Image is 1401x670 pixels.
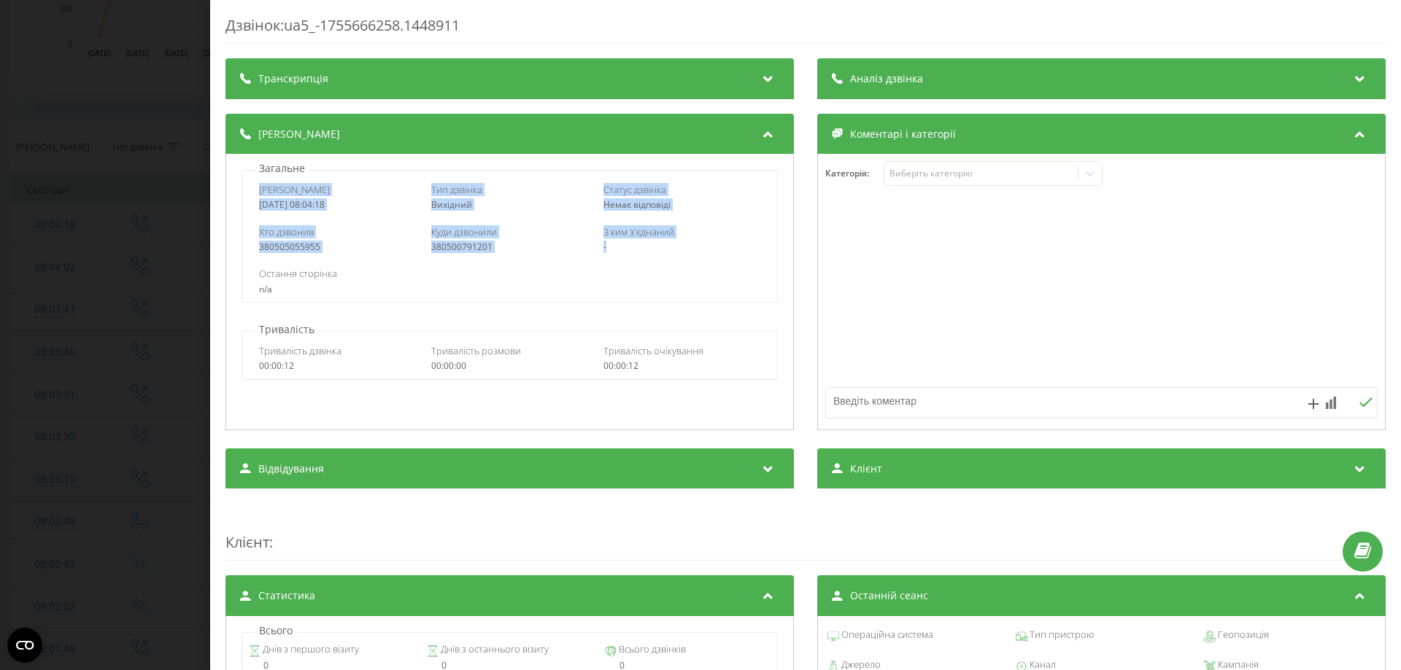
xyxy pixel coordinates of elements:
[7,628,42,663] button: Open CMP widget
[259,183,330,196] span: [PERSON_NAME]
[850,461,882,476] span: Клієнт
[431,198,472,211] span: Вихідний
[617,642,686,657] span: Всього дзвінків
[603,225,674,238] span: З ким з'єднаний
[1216,628,1269,642] span: Геопозиція
[259,267,337,280] span: Остання сторінка
[850,71,923,86] span: Аналіз дзвінка
[603,242,760,252] div: -
[260,642,359,657] span: Днів з першого візиту
[431,183,482,196] span: Тип дзвінка
[259,200,416,210] div: [DATE] 08:04:18
[258,71,328,86] span: Транскрипція
[225,15,1386,44] div: Дзвінок : ua5_-1755666258.1448911
[225,532,269,552] span: Клієнт
[603,344,703,357] span: Тривалість очікування
[603,183,666,196] span: Статус дзвінка
[258,127,340,141] span: [PERSON_NAME]
[603,198,671,211] span: Немає відповіді
[255,322,318,337] p: Тривалість
[603,361,760,371] div: 00:00:12
[839,628,933,642] span: Операційна система
[259,361,416,371] div: 00:00:12
[225,503,1386,561] div: :
[889,168,1072,179] div: Виберіть категорію
[258,588,315,603] span: Статистика
[850,588,928,603] span: Останній сеанс
[431,361,588,371] div: 00:00:00
[431,242,588,252] div: 380500791201
[255,161,309,176] p: Загальне
[259,242,416,252] div: 380505055955
[1027,628,1094,642] span: Тип пристрою
[259,284,760,295] div: n/a
[258,461,324,476] span: Відвідування
[431,344,521,357] span: Тривалість розмови
[850,127,956,141] span: Коментарі і категорії
[259,225,314,238] span: Хто дзвонив
[259,344,341,357] span: Тривалість дзвінка
[825,168,884,179] h4: Категорія :
[439,642,549,657] span: Днів з останнього візиту
[255,623,296,638] p: Всього
[431,225,497,238] span: Куди дзвонили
